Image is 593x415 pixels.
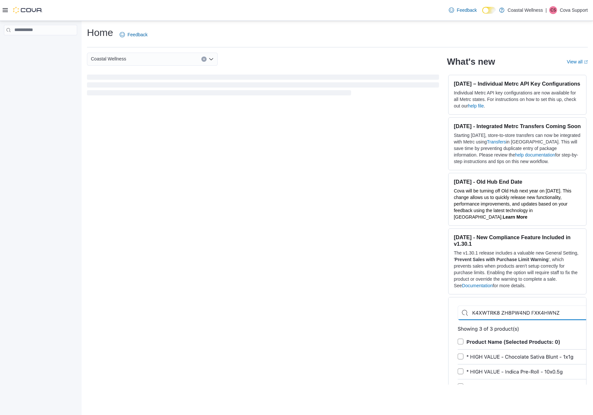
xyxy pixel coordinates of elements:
h3: [DATE] - New Compliance Feature Included in v1.30.1 [454,234,581,247]
button: Open list of options [209,57,214,62]
span: CS [551,6,556,14]
h2: What's new [447,57,495,67]
p: | [546,6,547,14]
span: Cova will be turning off Old Hub next year on [DATE]. This change allows us to quickly release ne... [454,188,571,220]
p: Starting [DATE], store-to-store transfers can now be integrated with Metrc using in [GEOGRAPHIC_D... [454,132,581,165]
nav: Complex example [4,37,77,52]
p: Individual Metrc API key configurations are now available for all Metrc states. For instructions ... [454,90,581,109]
a: help file [468,103,484,108]
input: Dark Mode [482,7,496,14]
a: Transfers [487,139,506,144]
a: Documentation [462,283,493,288]
span: Coastal Wellness [91,55,126,63]
p: Cova Support [560,6,588,14]
a: Learn More [503,214,527,220]
span: Feedback [457,7,477,13]
div: Cova Support [549,6,557,14]
h3: [DATE] – Individual Metrc API Key Configurations [454,80,581,87]
a: Feedback [446,4,479,17]
a: Feedback [117,28,150,41]
p: The v1.30.1 release includes a valuable new General Setting, ' ', which prevents sales when produ... [454,250,581,289]
a: help documentation [515,152,555,158]
svg: External link [584,60,588,64]
span: Loading [87,76,439,97]
a: View allExternal link [567,59,588,64]
h3: [DATE] - Old Hub End Date [454,178,581,185]
h3: [DATE] - Integrated Metrc Transfers Coming Soon [454,123,581,129]
span: Feedback [127,31,147,38]
p: Coastal Wellness [508,6,543,14]
strong: Prevent Sales with Purchase Limit Warning [455,257,549,262]
h1: Home [87,26,113,39]
img: Cova [13,7,42,13]
button: Clear input [201,57,207,62]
